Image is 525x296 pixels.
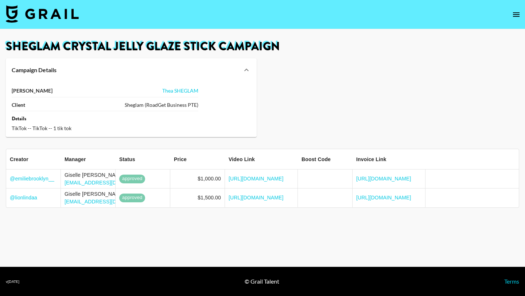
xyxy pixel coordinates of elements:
a: [URL][DOMAIN_NAME] [229,175,284,182]
div: v [DATE] [6,279,19,284]
h1: SHEGLAM Crystal Jelly Glaze Stick Campaign [6,41,519,52]
div: Invoice Link [356,149,386,170]
div: TikTok -- TikTok -- 1 tik tok [12,125,198,132]
a: @lionlindaa [10,194,37,201]
div: $1,500.00 [198,194,221,201]
button: open drawer [509,7,524,22]
a: Thea SHEGLAM [162,87,198,94]
img: Grail Talent [6,5,79,23]
div: Status [116,149,170,170]
div: $1,000.00 [198,175,221,182]
div: Giselle [PERSON_NAME] [65,190,152,198]
div: Giselle [PERSON_NAME] [65,171,152,179]
div: Creator [6,149,61,170]
a: @emiliebrooklyn__ [10,175,54,182]
a: [URL][DOMAIN_NAME] [229,194,284,201]
div: Invoice Link [353,149,425,170]
a: [EMAIL_ADDRESS][DOMAIN_NAME] [65,180,152,186]
div: Sheglam (RoadGet Business PTE) [125,102,198,108]
span: approved [119,194,145,201]
a: [URL][DOMAIN_NAME] [356,194,411,201]
div: Video Link [225,149,298,170]
div: Status [119,149,135,170]
span: approved [119,175,145,182]
a: [EMAIL_ADDRESS][DOMAIN_NAME] [65,199,152,205]
div: Campaign Details [6,58,257,82]
div: Manager [65,149,86,170]
a: [URL][DOMAIN_NAME] [356,175,411,182]
div: Creator [10,149,28,170]
div: © Grail Talent [245,278,279,285]
div: Boost Code [298,149,353,170]
div: Video Link [229,149,255,170]
strong: Campaign Details [12,66,57,74]
div: Boost Code [302,149,331,170]
div: Manager [61,149,116,170]
div: Details [12,116,198,122]
strong: Client [12,102,25,108]
a: Terms [504,278,519,285]
strong: [PERSON_NAME] [12,87,52,94]
div: Price [174,149,187,170]
div: Price [170,149,225,170]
